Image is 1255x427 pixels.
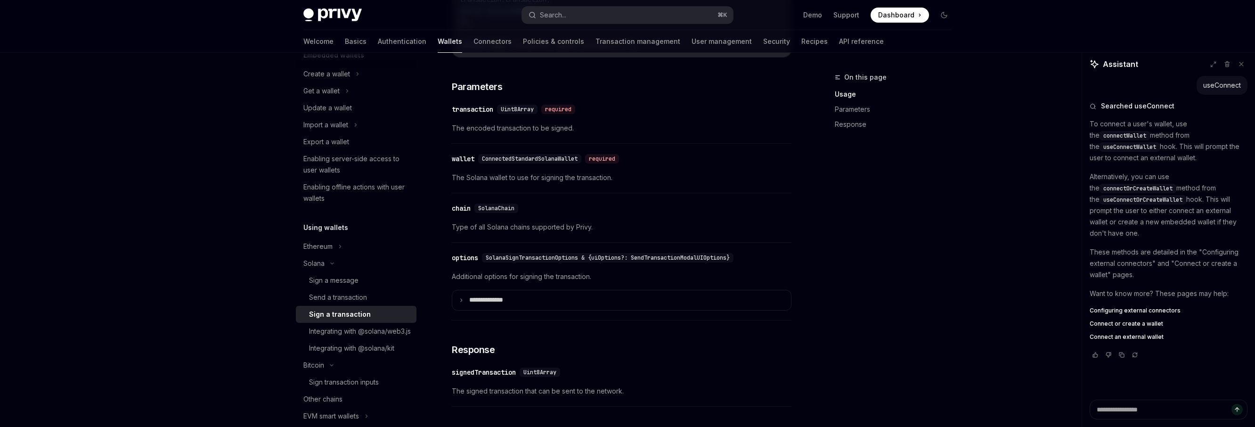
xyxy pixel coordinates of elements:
p: Want to know more? These pages may help: [1090,288,1247,299]
a: Sign transaction inputs [296,374,416,391]
button: Toggle dark mode [937,8,952,23]
button: Send message [1231,404,1243,415]
p: These methods are detailed in the "Configuring external connectors" and "Connect or create a wall... [1090,246,1247,280]
a: Recipes [801,30,828,53]
a: Parameters [835,102,959,117]
div: required [585,154,619,164]
span: useConnectWallet [1103,143,1156,151]
span: Parameters [452,80,502,93]
a: Export a wallet [296,133,416,150]
div: transaction [452,105,493,114]
span: The encoded transaction to be signed. [452,123,791,134]
button: Reload last chat [1129,350,1141,360]
a: Configuring external connectors [1090,307,1247,314]
div: signedTransaction [452,368,516,377]
a: Connect an external wallet [1090,333,1247,341]
a: Integrating with @solana/kit [296,340,416,357]
span: Response [452,343,495,356]
div: wallet [452,154,474,164]
div: Enabling server-side access to user wallets [303,153,411,176]
a: User management [692,30,752,53]
a: Welcome [303,30,334,53]
div: chain [452,204,471,213]
a: Update a wallet [296,99,416,116]
div: Search... [540,9,566,21]
span: useConnectOrCreateWallet [1103,196,1182,204]
span: SolanaSignTransactionOptions & {uiOptions?: SendTransactionModalUIOptions} [486,254,730,262]
a: Dashboard [871,8,929,23]
span: Searched useConnect [1101,101,1174,111]
div: Integrating with @solana/kit [309,343,394,354]
div: Sign transaction inputs [309,377,379,388]
a: Other chains [296,391,416,408]
div: Bitcoin [303,360,324,371]
a: Support [833,10,859,20]
button: Create a wallet [296,66,416,82]
div: EVM smart wallets [303,411,359,422]
div: Import a wallet [303,119,348,131]
span: Dashboard [878,10,914,20]
button: Searched useConnect [1090,101,1247,111]
button: Bitcoin [296,357,416,374]
a: Enabling server-side access to user wallets [296,150,416,179]
span: ⌘ K [717,11,727,19]
a: Connect or create a wallet [1090,320,1247,328]
div: Send a transaction [309,292,367,303]
button: Vote that response was not good [1103,350,1114,360]
span: Uint8Array [523,369,556,376]
div: Sign a message [309,275,359,286]
button: Copy chat response [1116,350,1127,360]
a: Response [835,117,959,132]
span: connectOrCreateWallet [1103,185,1173,192]
a: Basics [345,30,367,53]
a: Sign a message [296,272,416,289]
span: Assistant [1103,58,1138,70]
p: Alternatively, you can use the method from the hook. This will prompt the user to either connect ... [1090,171,1247,239]
span: SolanaChain [478,205,514,212]
span: Connect or create a wallet [1090,320,1163,328]
a: Transaction management [595,30,680,53]
a: Authentication [378,30,426,53]
div: Sign a transaction [309,309,371,320]
span: The signed transaction that can be sent to the network. [452,386,791,397]
span: Uint8Array [501,106,534,113]
a: Enabling offline actions with user wallets [296,179,416,207]
button: Ethereum [296,238,416,255]
img: dark logo [303,8,362,22]
div: Ethereum [303,241,333,252]
h5: Using wallets [303,222,348,233]
span: Configuring external connectors [1090,307,1181,314]
span: The Solana wallet to use for signing the transaction. [452,172,791,183]
div: Get a wallet [303,85,340,97]
div: Update a wallet [303,102,352,114]
span: Type of all Solana chains supported by Privy. [452,222,791,233]
p: To connect a user's wallet, use the method from the hook. This will prompt the user to connect an... [1090,118,1247,164]
span: connectWallet [1103,132,1146,140]
a: Integrating with @solana/web3.js [296,323,416,340]
div: Create a wallet [303,68,350,80]
div: Export a wallet [303,136,349,148]
span: Additional options for signing the transaction. [452,271,791,282]
a: API reference [839,30,884,53]
button: Search...⌘K [522,7,733,24]
a: Policies & controls [523,30,584,53]
div: Integrating with @solana/web3.js [309,326,411,337]
button: EVM smart wallets [296,408,416,425]
span: Connect an external wallet [1090,333,1164,341]
a: Sign a transaction [296,306,416,323]
div: useConnect [1203,81,1241,90]
a: Demo [803,10,822,20]
textarea: Ask a question... [1090,400,1247,419]
button: Vote that response was good [1090,350,1101,360]
a: Usage [835,87,959,102]
span: ConnectedStandardSolanaWallet [482,155,578,163]
div: Solana [303,258,325,269]
div: Enabling offline actions with user wallets [303,181,411,204]
div: required [541,105,575,114]
button: Import a wallet [296,116,416,133]
a: Security [763,30,790,53]
a: Send a transaction [296,289,416,306]
a: Wallets [438,30,462,53]
span: On this page [844,72,887,83]
div: Other chains [303,394,342,405]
